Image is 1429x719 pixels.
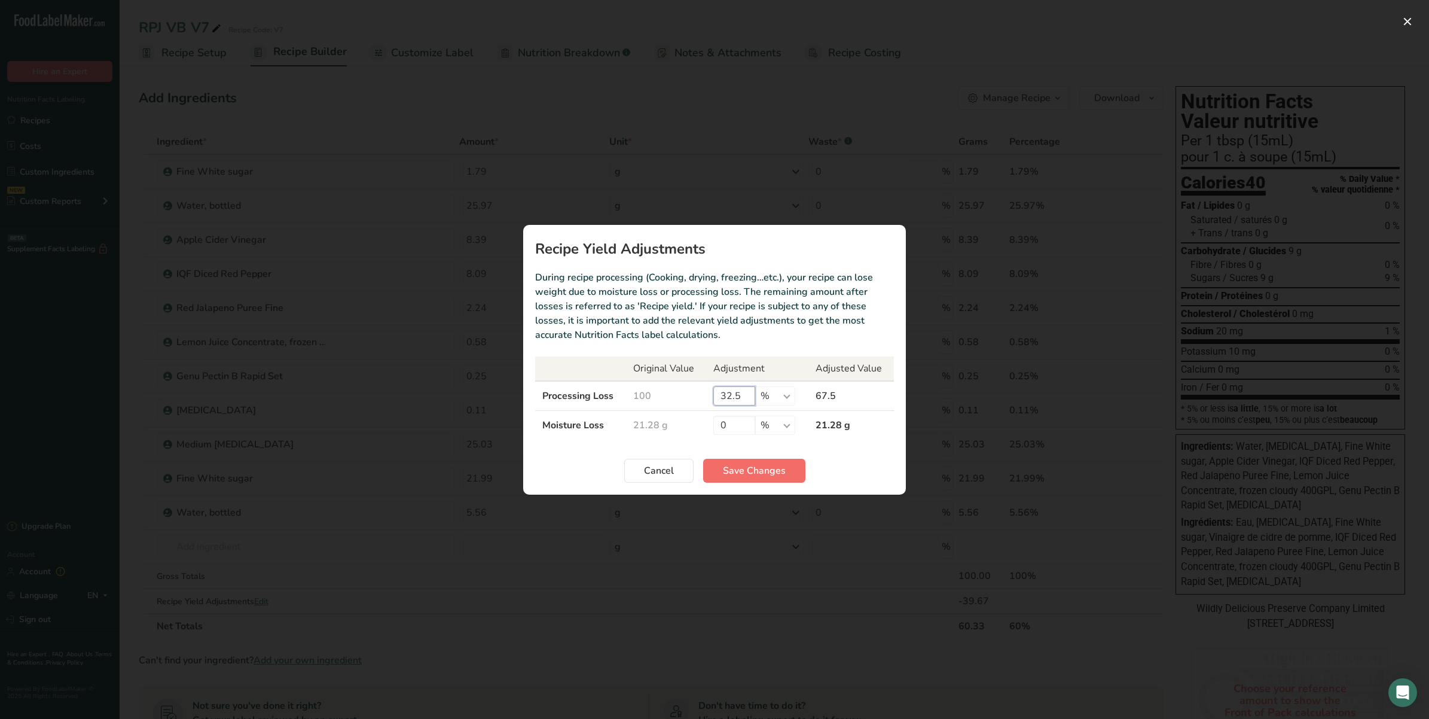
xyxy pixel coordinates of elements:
[808,357,894,381] th: Adjusted Value
[626,381,706,411] td: 100
[1388,678,1417,707] div: Open Intercom Messenger
[706,357,808,381] th: Adjustment
[644,464,674,478] span: Cancel
[723,464,786,478] span: Save Changes
[808,410,894,440] td: 21.28 g
[535,242,894,256] h1: Recipe Yield Adjustments
[535,270,894,342] p: During recipe processing (Cooking, drying, freezing…etc.), your recipe can lose weight due to moi...
[808,381,894,411] td: 67.5
[535,381,626,411] td: Processing Loss
[624,459,694,483] button: Cancel
[535,410,626,440] td: Moisture Loss
[626,357,706,381] th: Original Value
[703,459,805,483] button: Save Changes
[626,410,706,440] td: 21.28 g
